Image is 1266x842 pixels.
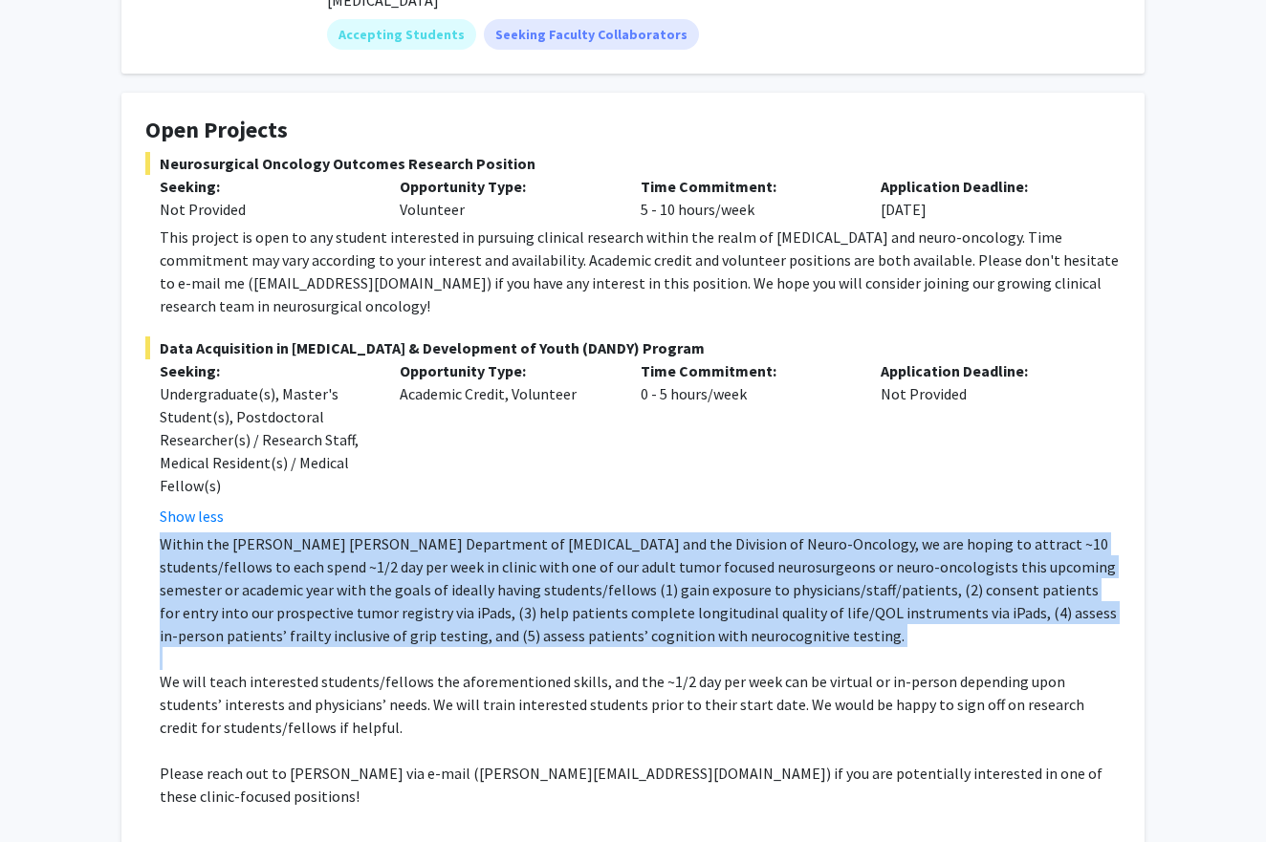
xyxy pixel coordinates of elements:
[160,198,371,221] div: Not Provided
[327,19,476,50] mat-chip: Accepting Students
[14,756,81,828] iframe: Chat
[160,359,371,382] p: Seeking:
[160,505,224,528] button: Show less
[160,175,371,198] p: Seeking:
[160,762,1121,808] p: Please reach out to [PERSON_NAME] via e-mail ([PERSON_NAME][EMAIL_ADDRESS][DOMAIN_NAME]) if you a...
[160,382,371,497] div: Undergraduate(s), Master's Student(s), Postdoctoral Researcher(s) / Research Staff, Medical Resid...
[400,175,611,198] p: Opportunity Type:
[385,175,625,221] div: Volunteer
[160,670,1121,739] p: We will teach interested students/fellows the aforementioned skills, and the ~1/2 day per week ca...
[881,359,1092,382] p: Application Deadline:
[145,152,1121,175] span: Neurosurgical Oncology Outcomes Research Position
[626,359,866,528] div: 0 - 5 hours/week
[145,336,1121,359] span: Data Acquisition in [MEDICAL_DATA] & Development of Youth (DANDY) Program
[626,175,866,221] div: 5 - 10 hours/week
[641,359,852,382] p: Time Commitment:
[145,117,1121,144] h4: Open Projects
[385,359,625,528] div: Academic Credit, Volunteer
[641,175,852,198] p: Time Commitment:
[160,532,1121,647] p: Within the [PERSON_NAME] [PERSON_NAME] Department of [MEDICAL_DATA] and the Division of Neuro-Onc...
[484,19,699,50] mat-chip: Seeking Faculty Collaborators
[866,359,1106,528] div: Not Provided
[160,226,1121,317] div: This project is open to any student interested in pursuing clinical research within the realm of ...
[866,175,1106,221] div: [DATE]
[881,175,1092,198] p: Application Deadline:
[400,359,611,382] p: Opportunity Type:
